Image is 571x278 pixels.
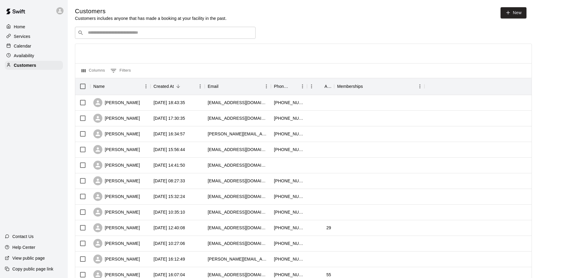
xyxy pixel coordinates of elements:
a: Calendar [5,42,63,51]
div: Name [90,78,151,95]
div: [PERSON_NAME] [93,161,140,170]
button: Sort [363,82,371,91]
div: +13143132205 [274,147,304,153]
button: Select columns [80,66,107,76]
div: +14155306636 [274,240,304,246]
div: Search customers by name or email [75,27,256,39]
div: [PERSON_NAME] [93,208,140,217]
button: Menu [196,82,205,91]
button: Menu [262,82,271,91]
div: Age [307,78,334,95]
a: Services [5,32,63,41]
a: Home [5,22,63,31]
p: Help Center [12,244,35,250]
div: +14154972525 [274,115,304,121]
div: 2025-08-19 17:30:35 [154,115,185,121]
div: 2025-08-19 15:56:44 [154,147,185,153]
div: [PERSON_NAME] [93,239,140,248]
p: Home [14,24,25,30]
div: 2025-08-17 15:32:24 [154,193,185,199]
div: andrewvincentward@gmail.com [208,178,268,184]
div: 2025-08-15 16:07:04 [154,272,185,278]
div: Phone Number [271,78,307,95]
div: Email [208,78,219,95]
div: 55 [326,272,331,278]
div: kaitlyn.dent@yahoo.com [208,225,268,231]
div: 2025-08-18 08:27:33 [154,178,185,184]
p: View public page [12,255,45,261]
button: Sort [219,82,227,91]
button: Sort [316,82,324,91]
h5: Customers [75,7,227,15]
div: bernd@astellon.de [208,256,268,262]
div: +14153505115 [274,272,304,278]
div: ashleyhpetersen@gmail.com [208,240,268,246]
a: Availability [5,51,63,60]
div: 2025-08-19 14:41:50 [154,162,185,168]
p: Services [14,33,30,39]
div: Memberships [334,78,424,95]
div: Phone Number [274,78,290,95]
div: 2025-08-16 10:27:06 [154,240,185,246]
p: Contact Us [12,233,34,239]
div: 2025-08-15 16:12:49 [154,256,185,262]
button: Menu [141,82,151,91]
div: 2025-08-16 12:40:08 [154,225,185,231]
p: Copy public page link [12,266,53,272]
button: Show filters [109,66,132,76]
div: jimcegelnik@gmail.com [208,100,268,106]
a: Customers [5,61,63,70]
div: Created At [151,78,205,95]
p: Availability [14,53,34,59]
div: [PERSON_NAME] [93,176,140,185]
div: 29 [326,225,331,231]
div: [PERSON_NAME] [93,98,140,107]
div: barash3@gmail.com [208,209,268,215]
button: Menu [307,82,316,91]
a: New [501,7,526,18]
div: Age [324,78,331,95]
button: Sort [290,82,298,91]
div: Email [205,78,271,95]
p: Calendar [14,43,31,49]
div: [PERSON_NAME] [93,223,140,232]
div: heatherprice1008@gmail.com [208,193,268,199]
div: Created At [154,78,174,95]
div: 2025-08-19 16:34:57 [154,131,185,137]
div: +19258994766 [274,193,304,199]
button: Sort [105,82,113,91]
div: [PERSON_NAME] [93,255,140,264]
div: [PERSON_NAME] [93,192,140,201]
div: +14155005579 [274,100,304,106]
div: +14153099100 [274,209,304,215]
div: Memberships [337,78,363,95]
div: jhoeveler@yeb.com [208,115,268,121]
div: Name [93,78,105,95]
button: Menu [298,82,307,91]
div: 2025-08-19 18:43:35 [154,100,185,106]
div: [PERSON_NAME] [93,145,140,154]
div: +13104226564 [274,131,304,137]
div: eapcs1@gmail.com [208,272,268,278]
div: katie.paige@gmail.com [208,131,268,137]
div: chelseabrose@gmail.com [208,147,268,153]
button: Sort [174,82,182,91]
p: Customers [14,62,36,68]
button: Menu [415,82,424,91]
div: [PERSON_NAME] [93,114,140,123]
div: +14085005813 [274,225,304,231]
div: 2025-08-17 10:35:10 [154,209,185,215]
div: kathichiu@comcast.net [208,162,268,168]
div: +447848004381 [274,256,304,262]
p: Customers includes anyone that has made a booking at your facility in the past. [75,15,227,21]
div: +14152693009 [274,178,304,184]
div: [PERSON_NAME] [93,129,140,138]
